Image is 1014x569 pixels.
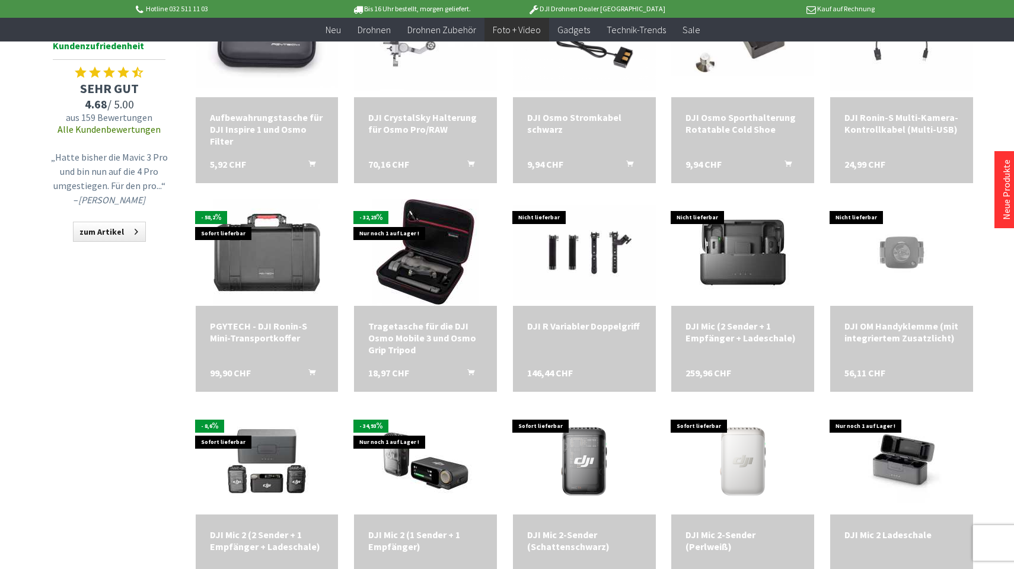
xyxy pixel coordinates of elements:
[504,2,689,16] p: DJI Drohnen Dealer [GEOGRAPHIC_DATA]
[210,320,324,344] div: PGYTECH - DJI Ronin-S Mini-Transportkoffer
[612,158,640,174] button: In den Warenkorb
[531,408,637,514] img: DJI Mic 2-Sender (Schattenschwarz)
[685,111,800,135] a: DJI Osmo Sporthalterung Rotatable Cold Shoe 9,94 CHF In den Warenkorb
[368,111,483,135] div: DJI CrystalSky Halterung für Osmo Pro/RAW
[690,408,796,514] img: DJI Mic 2-Sender (Perlweiß)
[683,24,700,36] span: Sale
[213,199,320,306] img: PGYTECH - DJI Ronin-S Mini-Transportkoffer
[844,111,959,135] a: DJI Ronin-S Multi-Kamera-Kontrollkabel (Multi-USB) 24,99 CHF
[844,320,959,344] div: DJI OM Handyklemme (mit integriertem Zusatzlicht)
[549,18,598,42] a: Gadgets
[527,320,642,332] div: DJI R Variabler Doppelgriff
[368,367,409,379] span: 18,97 CHF
[493,24,541,36] span: Foto + Video
[73,222,146,242] a: zum Artikel
[527,111,642,135] div: DJI Osmo Stromkabel schwarz
[326,24,341,36] span: Neu
[671,11,814,76] img: DJI Osmo Sporthalterung Rotatable Cold Shoe
[294,367,323,382] button: In den Warenkorb
[453,158,482,174] button: In den Warenkorb
[607,24,666,36] span: Technik-Trends
[210,111,324,147] div: Aufbewahrungstasche für DJI Inspire 1 und Osmo Filter
[844,158,885,170] span: 24,99 CHF
[1000,159,1012,220] a: Neue Produkte
[835,408,968,514] img: DJI Mic 2 Ladeschale
[399,18,484,42] a: Drohnen Zubehör
[685,367,731,379] span: 259,96 CHF
[210,529,324,552] div: DJI Mic 2 (2 Sender + 1 Empfänger + Ladeschale)
[294,158,323,174] button: In den Warenkorb
[527,367,573,379] span: 146,44 CHF
[527,529,642,552] div: DJI Mic 2-Sender (Schattenschwarz)
[844,529,959,541] div: DJI Mic 2 Ladeschale
[685,529,800,552] a: DJI Mic 2-Sender (Perlweiß) 99,00 CHF In den Warenkorb
[210,111,324,147] a: Aufbewahrungstasche für DJI Inspire 1 und Osmo Filter 5,92 CHF In den Warenkorb
[47,80,171,97] span: SEHR GUT
[85,97,107,111] span: 4.68
[830,205,973,301] img: DJI OM Handyklemme (mit integriertem Zusatzlicht)
[685,529,800,552] div: DJI Mic 2-Sender (Perlweiß)
[685,111,800,135] div: DJI Osmo Sporthalterung Rotatable Cold Shoe
[210,529,324,552] a: DJI Mic 2 (2 Sender + 1 Empfänger + Ladeschale) 319,00 CHF In den Warenkorb
[47,97,171,111] span: / 5.00
[53,38,165,60] span: Kundenzufriedenheit
[349,18,399,42] a: Drohnen
[685,320,800,344] a: DJI Mic (2 Sender + 1 Empfänger + Ladeschale) 259,96 CHF
[368,320,483,356] a: Tragetasche für die DJI Osmo Mobile 3 und Osmo Grip Tripod 18,97 CHF In den Warenkorb
[690,199,796,306] img: DJI Mic (2 Sender + 1 Empfänger + Ladeschale)
[368,529,483,552] a: DJI Mic 2 (1 Sender + 1 Empfänger) 149,00 CHF In den Warenkorb
[372,199,479,306] img: Tragetasche für die DJI Osmo Mobile 3 und Osmo Grip Tripod
[317,18,349,42] a: Neu
[598,18,674,42] a: Technik-Trends
[770,158,799,174] button: In den Warenkorb
[407,24,476,36] span: Drohnen Zubehör
[689,2,874,16] p: Kauf auf Rechnung
[318,2,503,16] p: Bis 16 Uhr bestellt, morgen geliefert.
[50,150,168,207] p: „Hatte bisher die Mavic 3 Pro und bin nun auf die 4 Pro umgestiegen. Für den pro...“ –
[372,408,479,514] img: DJI Mic 2 (1 Sender + 1 Empfänger)
[368,158,409,170] span: 70,16 CHF
[685,320,800,344] div: DJI Mic (2 Sender + 1 Empfänger + Ladeschale)
[527,158,563,170] span: 9,94 CHF
[674,18,709,42] a: Sale
[844,367,885,379] span: 56,11 CHF
[557,24,590,36] span: Gadgets
[844,111,959,135] div: DJI Ronin-S Multi-Kamera-Kontrollkabel (Multi-USB)
[368,320,483,356] div: Tragetasche für die DJI Osmo Mobile 3 und Osmo Grip Tripod
[210,367,251,379] span: 99,90 CHF
[368,111,483,135] a: DJI CrystalSky Halterung für Osmo Pro/RAW 70,16 CHF In den Warenkorb
[844,529,959,541] a: DJI Mic 2 Ladeschale 68,00 CHF In den Warenkorb
[210,320,324,344] a: PGYTECH - DJI Ronin-S Mini-Transportkoffer 99,90 CHF In den Warenkorb
[685,158,722,170] span: 9,94 CHF
[58,123,161,135] a: Alle Kundenbewertungen
[527,111,642,135] a: DJI Osmo Stromkabel schwarz 9,94 CHF In den Warenkorb
[484,18,549,42] a: Foto + Video
[210,158,246,170] span: 5,92 CHF
[213,408,320,514] img: DJI Mic 2 (2 Sender + 1 Empfänger + Ladeschale)
[47,111,171,123] span: aus 159 Bewertungen
[358,24,391,36] span: Drohnen
[844,320,959,344] a: DJI OM Handyklemme (mit integriertem Zusatzlicht) 56,11 CHF
[513,205,656,301] img: DJI R Variabler Doppelgriff
[527,529,642,552] a: DJI Mic 2-Sender (Schattenschwarz) 95,00 CHF In den Warenkorb
[368,529,483,552] div: DJI Mic 2 (1 Sender + 1 Empfänger)
[527,320,642,332] a: DJI R Variabler Doppelgriff 146,44 CHF
[133,2,318,16] p: Hotline 032 511 11 03
[453,367,482,382] button: In den Warenkorb
[78,194,145,206] em: [PERSON_NAME]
